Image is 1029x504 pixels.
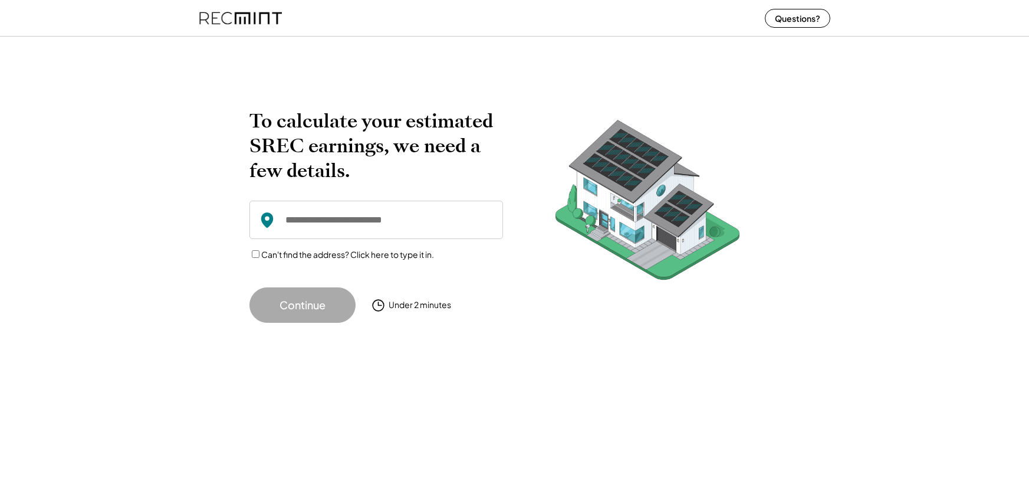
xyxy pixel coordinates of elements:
[389,299,451,311] div: Under 2 minutes
[249,287,356,323] button: Continue
[199,2,282,34] img: recmint-logotype%403x%20%281%29.jpeg
[261,249,434,260] label: Can't find the address? Click here to type it in.
[532,109,762,298] img: RecMintArtboard%207.png
[765,9,830,28] button: Questions?
[249,109,503,183] h2: To calculate your estimated SREC earnings, we need a few details.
